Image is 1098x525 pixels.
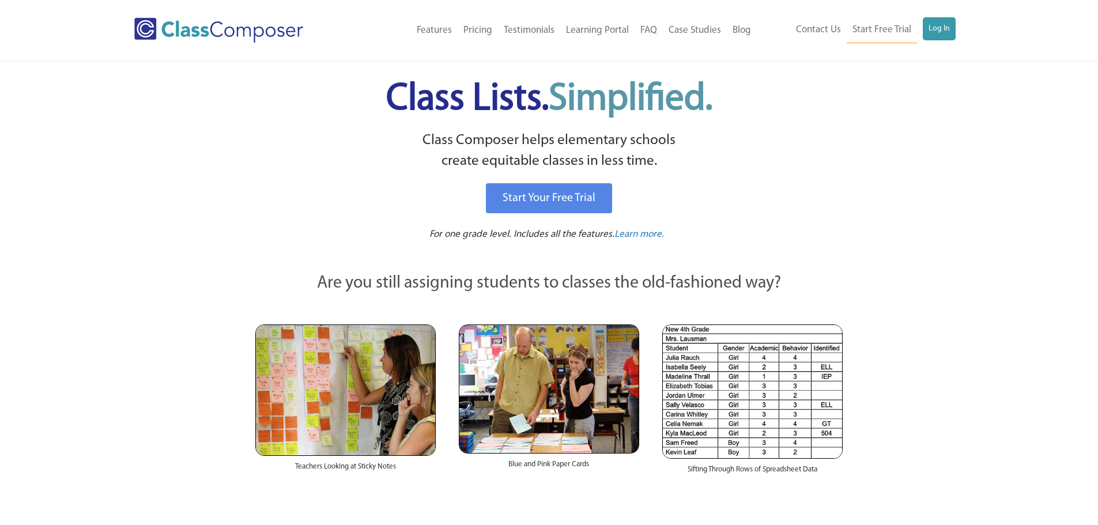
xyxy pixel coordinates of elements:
div: Blue and Pink Paper Cards [459,454,639,481]
img: Blue and Pink Paper Cards [459,324,639,453]
img: Teachers Looking at Sticky Notes [255,324,436,456]
nav: Header Menu [350,18,757,43]
a: Contact Us [790,17,847,43]
div: Sifting Through Rows of Spreadsheet Data [662,459,843,486]
span: Start Your Free Trial [503,192,595,204]
a: FAQ [635,18,663,43]
p: Are you still assigning students to classes the old-fashioned way? [255,271,843,296]
span: Class Lists. [386,81,712,118]
a: Testimonials [498,18,560,43]
a: Blog [727,18,757,43]
nav: Header Menu [757,17,956,43]
img: Class Composer [134,18,303,43]
a: Log In [923,17,956,40]
a: Pricing [458,18,498,43]
span: Learn more. [614,229,664,239]
div: Teachers Looking at Sticky Notes [255,456,436,484]
a: Learning Portal [560,18,635,43]
a: Start Free Trial [847,17,917,43]
a: Start Your Free Trial [486,183,612,213]
span: Simplified. [549,81,712,118]
img: Spreadsheets [662,324,843,459]
a: Learn more. [614,228,664,242]
span: For one grade level. Includes all the features. [429,229,614,239]
a: Features [411,18,458,43]
p: Class Composer helps elementary schools create equitable classes in less time. [254,130,845,172]
a: Case Studies [663,18,727,43]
